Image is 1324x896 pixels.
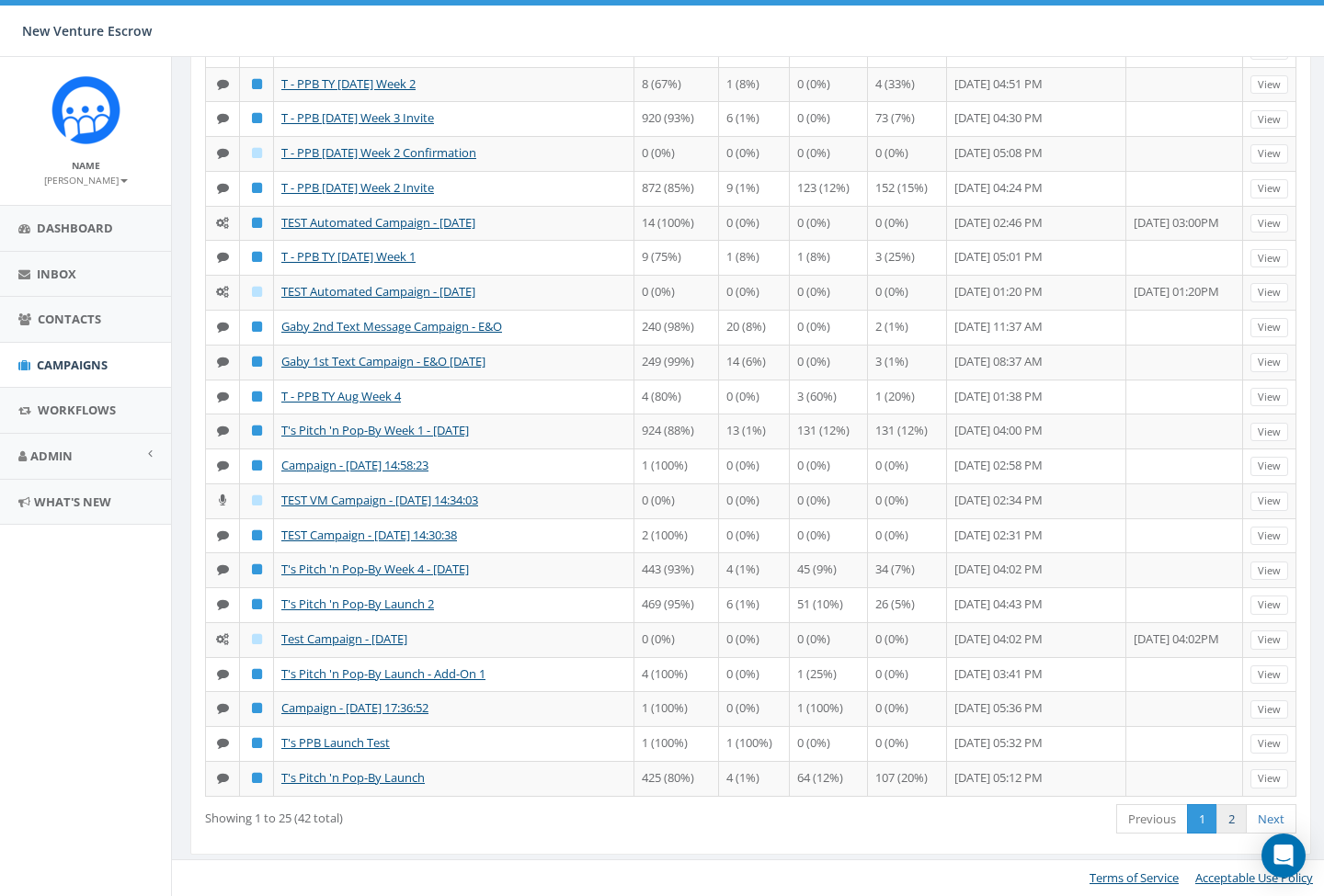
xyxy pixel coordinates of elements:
[868,657,947,692] td: 0 (0%)
[790,448,868,483] td: 0 (0%)
[634,726,719,761] td: 1 (100%)
[1126,275,1243,310] td: [DATE] 01:20PM
[868,483,947,518] td: 0 (0%)
[790,691,868,726] td: 1 (100%)
[51,75,120,144] img: Rally_Corp_Icon_1.png
[252,356,262,368] i: Published
[947,275,1126,310] td: [DATE] 01:20 PM
[252,702,262,714] i: Published
[719,136,790,171] td: 0 (0%)
[252,321,262,333] i: Published
[252,391,262,403] i: Published
[947,67,1126,102] td: [DATE] 04:51 PM
[634,518,719,553] td: 2 (100%)
[947,761,1126,796] td: [DATE] 05:12 PM
[1126,206,1243,241] td: [DATE] 03:00PM
[719,483,790,518] td: 0 (0%)
[217,251,229,263] i: Text SMS
[252,251,262,263] i: Published
[217,321,229,333] i: Text SMS
[947,414,1126,448] td: [DATE] 04:00 PM
[252,668,262,680] i: Published
[719,726,790,761] td: 1 (100%)
[634,414,719,448] td: 924 (88%)
[868,691,947,726] td: 0 (0%)
[868,622,947,657] td: 0 (0%)
[1250,630,1288,650] a: View
[790,726,868,761] td: 0 (0%)
[30,448,73,464] span: Admin
[38,311,101,327] span: Contacts
[1250,353,1288,372] a: View
[790,414,868,448] td: 131 (12%)
[790,483,868,518] td: 0 (0%)
[947,448,1126,483] td: [DATE] 02:58 PM
[281,248,416,265] a: T - PPB TY [DATE] Week 1
[37,220,113,236] span: Dashboard
[281,561,469,577] a: T's Pitch 'n Pop-By Week 4 - [DATE]
[868,275,947,310] td: 0 (0%)
[947,136,1126,171] td: [DATE] 05:08 PM
[281,630,407,647] a: Test Campaign - [DATE]
[868,726,947,761] td: 0 (0%)
[281,665,485,682] a: T's Pitch 'n Pop-By Launch - Add-On 1
[205,802,644,827] div: Showing 1 to 25 (42 total)
[634,552,719,587] td: 443 (93%)
[719,552,790,587] td: 4 (1%)
[1250,595,1288,615] a: View
[217,529,229,541] i: Text SMS
[719,345,790,380] td: 14 (6%)
[281,318,502,335] a: Gaby 2nd Text Message Campaign - E&O
[868,136,947,171] td: 0 (0%)
[1187,804,1217,834] a: 1
[790,622,868,657] td: 0 (0%)
[790,206,868,241] td: 0 (0%)
[947,380,1126,414] td: [DATE] 01:38 PM
[947,691,1126,726] td: [DATE] 05:36 PM
[868,345,947,380] td: 3 (1%)
[634,136,719,171] td: 0 (0%)
[216,217,229,229] i: Automated Message
[719,67,790,102] td: 1 (8%)
[1246,804,1296,834] a: Next
[281,457,428,473] a: Campaign - [DATE] 14:58:23
[719,657,790,692] td: 0 (0%)
[252,112,262,124] i: Published
[217,425,229,437] i: Text SMS
[1250,388,1288,407] a: View
[947,483,1126,518] td: [DATE] 02:34 PM
[281,214,475,231] a: TEST Automated Campaign - [DATE]
[634,101,719,136] td: 920 (93%)
[38,402,116,418] span: Workflows
[634,657,719,692] td: 4 (100%)
[868,587,947,622] td: 26 (5%)
[790,380,868,414] td: 3 (60%)
[868,101,947,136] td: 73 (7%)
[281,492,478,508] a: TEST VM Campaign - [DATE] 14:34:03
[634,587,719,622] td: 469 (95%)
[1126,622,1243,657] td: [DATE] 04:02PM
[790,171,868,206] td: 123 (12%)
[719,171,790,206] td: 9 (1%)
[217,563,229,575] i: Text SMS
[1250,527,1288,546] a: View
[217,737,229,749] i: Text SMS
[217,182,229,194] i: Text SMS
[281,769,425,786] a: T's Pitch 'n Pop-By Launch
[634,345,719,380] td: 249 (99%)
[790,518,868,553] td: 0 (0%)
[217,702,229,714] i: Text SMS
[217,668,229,680] i: Text SMS
[790,275,868,310] td: 0 (0%)
[634,622,719,657] td: 0 (0%)
[719,761,790,796] td: 4 (1%)
[634,483,719,518] td: 0 (0%)
[37,266,76,282] span: Inbox
[634,171,719,206] td: 872 (85%)
[252,633,262,645] i: Draft
[281,109,434,126] a: T - PPB [DATE] Week 3 Invite
[44,171,128,187] a: [PERSON_NAME]
[252,494,262,506] i: Draft
[1216,804,1247,834] a: 2
[947,310,1126,345] td: [DATE] 11:37 AM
